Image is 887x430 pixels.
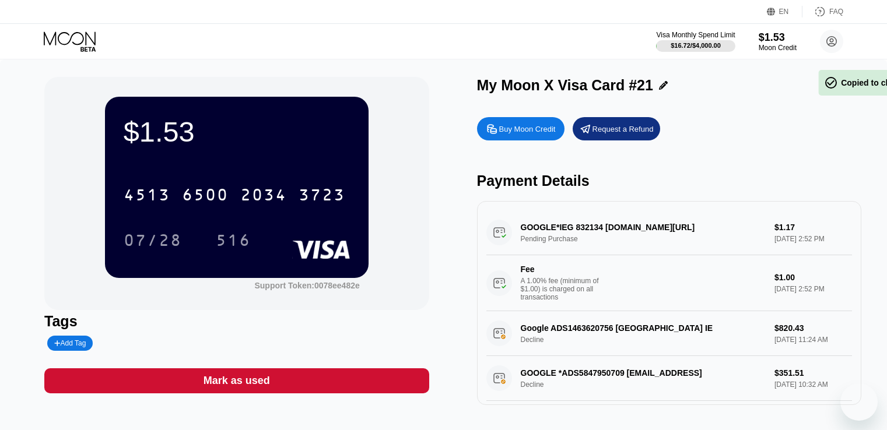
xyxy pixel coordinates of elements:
div: 2034 [240,187,287,206]
div: Payment Details [477,172,861,189]
div: $1.53Moon Credit [759,31,797,52]
div: 516 [207,225,260,255]
div: FAQ [829,8,843,16]
span:  [824,76,838,90]
div: Buy Moon Credit [499,124,556,134]
div: 4513 [124,187,170,206]
div: Tags [44,313,429,330]
div: Buy Moon Credit [477,117,565,140]
div: Fee [521,265,602,274]
div: Support Token:0078ee482e [254,281,359,290]
div: Request a Refund [573,117,660,140]
div: My Moon X Visa Card #21 [477,77,653,94]
div: $16.72 / $4,000.00 [671,42,721,49]
div: 4513650020343723 [117,180,352,209]
div: Mark as used [44,368,429,393]
iframe: Кнопка запуска окна обмена сообщениями [840,383,878,421]
div: Mark as used [204,374,270,387]
div: $1.00 [774,273,852,282]
div: [DATE] 2:52 PM [774,285,852,293]
div: EN [779,8,789,16]
div: $1.53 [124,115,350,148]
div: 6500 [182,187,229,206]
div: EN [767,6,802,17]
div: 3723 [299,187,345,206]
div: A 1.00% fee (minimum of $1.00) is charged on all transactions [521,277,608,301]
div: Visa Monthly Spend Limit [656,31,735,39]
div: Support Token: 0078ee482e [254,281,359,290]
div: Add Tag [54,339,86,347]
div: Request a Refund [592,124,654,134]
div: Moon Credit [759,44,797,52]
div: 07/28 [124,232,182,251]
div: FeeA 1.00% fee (minimum of $1.00) is charged on all transactions$1.00[DATE] 2:52 PM [486,255,852,311]
div: 07/28 [115,225,191,255]
div: 516 [216,232,251,251]
div: Visa Monthly Spend Limit$16.72/$4,000.00 [656,31,735,52]
div: Add Tag [47,336,93,351]
div: $1.53 [759,31,797,44]
div: FAQ [802,6,843,17]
